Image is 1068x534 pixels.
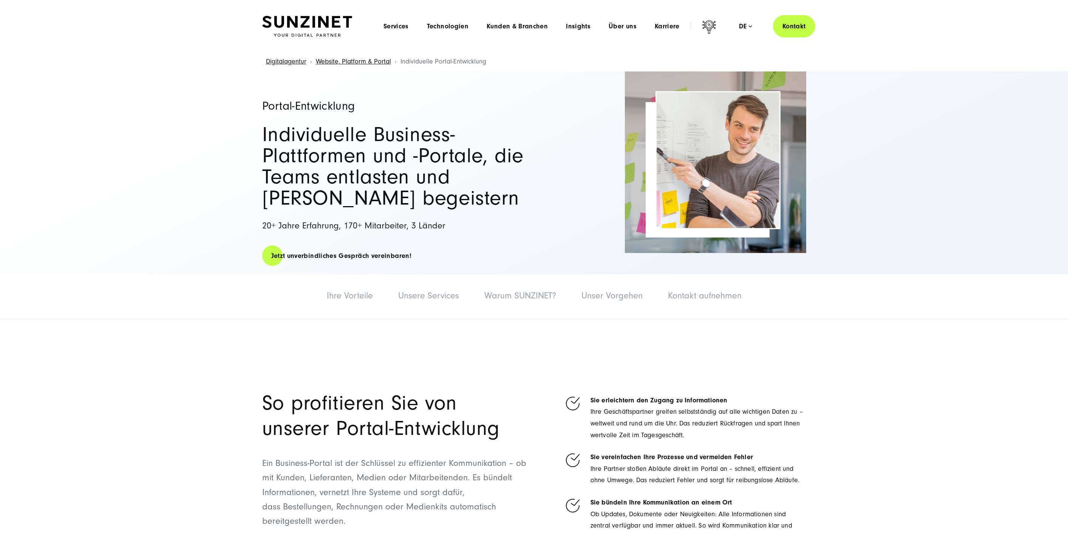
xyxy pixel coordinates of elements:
[400,57,486,65] span: Individuelle Portal-Entwicklung
[668,290,742,301] a: Kontakt aufnehmen
[564,395,806,441] li: Ihre Geschäftspartner greifen selbstständig auf alle wichtigen Daten zu – weltweit und rund um di...
[427,23,468,30] a: Technologien
[590,453,753,461] strong: Sie vereinfachen Ihre Prozesse und vermeiden Fehler
[262,220,445,231] span: 20+ Jahre Erfahrung, 170+ Mitarbeiter, 3 Länder
[266,57,306,65] a: Digitalagentur
[262,100,527,112] h1: Portal-Entwicklung
[316,57,391,65] a: Website, Platform & Portal
[773,15,815,37] a: Kontakt
[625,71,806,253] img: Nahaufnahme von bunten Haftnotizen auf einer Fensterscheibe. | Portal-Entwicklung mit SUNZINET
[655,23,680,30] a: Karriere
[484,290,556,301] a: Warum SUNZINET?
[566,23,590,30] a: Insights
[262,245,420,267] a: Jetzt unverbindliches Gespräch vereinbaren!
[398,290,459,301] a: Unsere Services
[262,16,352,37] img: SUNZINET Full Service Digital Agentur
[657,92,779,228] img: Ein Mann erklärt etwas vor einer Tafel, auf der Skizzen und Notizen zur Portal-Entwicklung zu seh...
[262,124,527,209] h2: Individuelle Business-Plattformen und -Portale, die Teams entlasten und [PERSON_NAME] begeistern
[581,290,643,301] a: Unser Vorgehen
[487,23,548,30] a: Kunden & Branchen
[739,23,752,30] div: de
[327,290,373,301] a: Ihre Vorteile
[590,498,732,506] strong: Sie bündeln Ihre Kommunikation an einem Ort
[564,452,806,486] li: Ihre Partner stoßen Abläufe direkt im Portal an – schnell, effizient und ohne Umwege. Das reduzie...
[262,390,529,441] h2: So profitieren Sie von unserer Portal-Entwicklung
[590,396,728,404] strong: Sie erleichtern den Zugang zu Informationen
[383,23,409,30] a: Services
[262,456,529,529] p: Ein Business-Portal ist der Schlüssel zu effizienter Kommunikation – ob mit Kunden, Lieferanten, ...
[609,23,637,30] a: Über uns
